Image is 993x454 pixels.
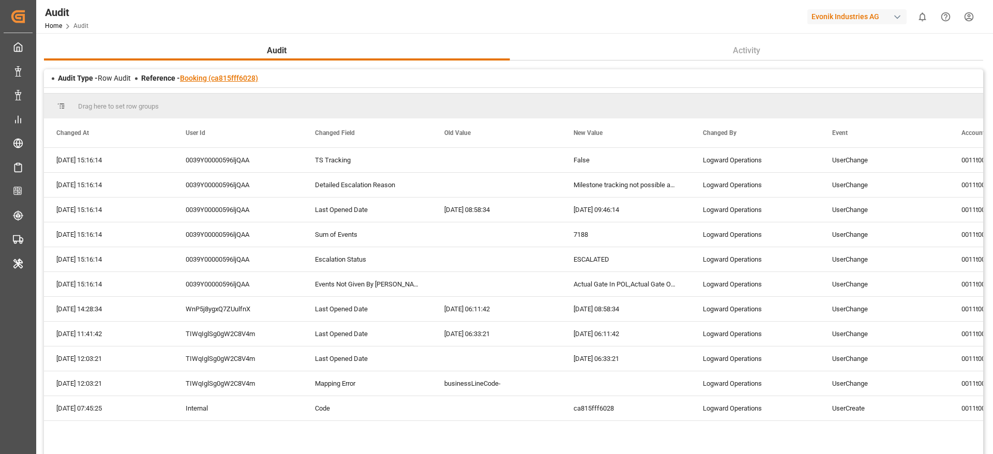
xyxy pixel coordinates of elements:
div: businessLineCode- [432,371,561,396]
div: Detailed Escalation Reason [303,173,432,197]
div: [DATE] 12:03:21 [44,371,173,396]
div: TIWqIglSg0gW2C8V4m [173,371,303,396]
div: Milestone tracking not possible as container has gotten re-used [561,173,690,197]
a: Booking (ca815fff6028) [180,74,258,82]
div: Logward Operations [690,346,820,371]
div: 0039Y00000596ljQAA [173,247,303,271]
button: Audit [44,41,510,60]
div: UserChange [820,148,949,172]
div: [DATE] 06:11:42 [561,322,690,346]
div: ESCALATED [561,247,690,271]
span: Changed At [56,129,89,137]
div: 0039Y00000596ljQAA [173,222,303,247]
div: Row Audit [58,73,131,84]
div: ca815fff6028 [561,396,690,420]
div: UserCreate [820,396,949,420]
span: Event [832,129,848,137]
div: Last Opened Date [303,322,432,346]
span: Changed By [703,129,736,137]
div: Sum of Events [303,222,432,247]
div: UserChange [820,297,949,321]
span: Changed Field [315,129,355,137]
div: Logward Operations [690,272,820,296]
div: [DATE] 08:58:34 [561,297,690,321]
div: TIWqIglSg0gW2C8V4m [173,346,303,371]
div: [DATE] 15:16:14 [44,247,173,271]
span: Audit Type - [58,74,98,82]
div: Logward Operations [690,173,820,197]
div: [DATE] 15:16:14 [44,272,173,296]
div: 7188 [561,222,690,247]
div: Last Opened Date [303,198,432,222]
button: show 0 new notifications [911,5,934,28]
div: UserChange [820,173,949,197]
span: Reference - [141,74,258,82]
button: Evonik Industries AG [807,7,911,26]
div: UserChange [820,371,949,396]
div: [DATE] 06:11:42 [432,297,561,321]
div: Logward Operations [690,148,820,172]
div: TS Tracking [303,148,432,172]
div: Events Not Given By [PERSON_NAME] [303,272,432,296]
div: Logward Operations [690,322,820,346]
div: [DATE] 11:41:42 [44,322,173,346]
div: UserChange [820,346,949,371]
div: Logward Operations [690,297,820,321]
div: UserChange [820,272,949,296]
div: [DATE] 08:58:34 [432,198,561,222]
div: Escalation Status [303,247,432,271]
div: False [561,148,690,172]
button: Help Center [934,5,957,28]
div: Last Opened Date [303,297,432,321]
div: [DATE] 07:45:25 [44,396,173,420]
div: Audit [45,5,88,20]
span: Account Id [961,129,992,137]
div: WnP5j8ygxQ7ZUulfnX [173,297,303,321]
div: [DATE] 14:28:34 [44,297,173,321]
div: [DATE] 15:16:14 [44,173,173,197]
div: Actual Gate In POL,Actual Gate Out POD,ATD (Carrier),ATA (Carrier),Actual Empty Container Dropoff [561,272,690,296]
div: [DATE] 09:46:14 [561,198,690,222]
div: TIWqIglSg0gW2C8V4m [173,322,303,346]
span: Activity [729,44,764,57]
div: Logward Operations [690,371,820,396]
span: Old Value [444,129,471,137]
div: [DATE] 15:16:14 [44,222,173,247]
span: Audit [263,44,291,57]
div: [DATE] 06:33:21 [561,346,690,371]
span: New Value [574,129,603,137]
div: Last Opened Date [303,346,432,371]
div: 0039Y00000596ljQAA [173,173,303,197]
div: Logward Operations [690,396,820,420]
div: Logward Operations [690,198,820,222]
div: UserChange [820,222,949,247]
span: Drag here to set row groups [78,102,159,110]
div: [DATE] 15:16:14 [44,198,173,222]
div: Mapping Error [303,371,432,396]
span: User Id [186,129,205,137]
div: [DATE] 06:33:21 [432,322,561,346]
div: 0039Y00000596ljQAA [173,198,303,222]
div: Logward Operations [690,247,820,271]
div: 0039Y00000596ljQAA [173,148,303,172]
div: UserChange [820,198,949,222]
div: 0039Y00000596ljQAA [173,272,303,296]
div: Evonik Industries AG [807,9,907,24]
div: Code [303,396,432,420]
div: Logward Operations [690,222,820,247]
div: [DATE] 12:03:21 [44,346,173,371]
div: Internal [173,396,303,420]
a: Home [45,22,62,29]
button: Activity [510,41,984,60]
div: UserChange [820,247,949,271]
div: [DATE] 15:16:14 [44,148,173,172]
div: UserChange [820,322,949,346]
